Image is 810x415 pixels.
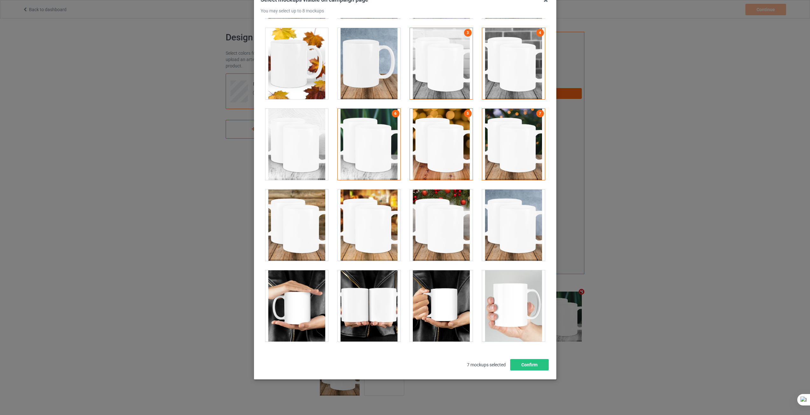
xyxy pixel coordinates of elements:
[464,29,471,37] a: 3
[510,359,548,370] button: Confirm
[536,110,544,117] a: 7
[261,8,324,13] span: You may select up to 8 mockups
[536,29,544,37] a: 4
[464,110,471,117] a: 5
[391,110,399,117] a: 6
[462,358,510,372] span: 7 mockups selected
